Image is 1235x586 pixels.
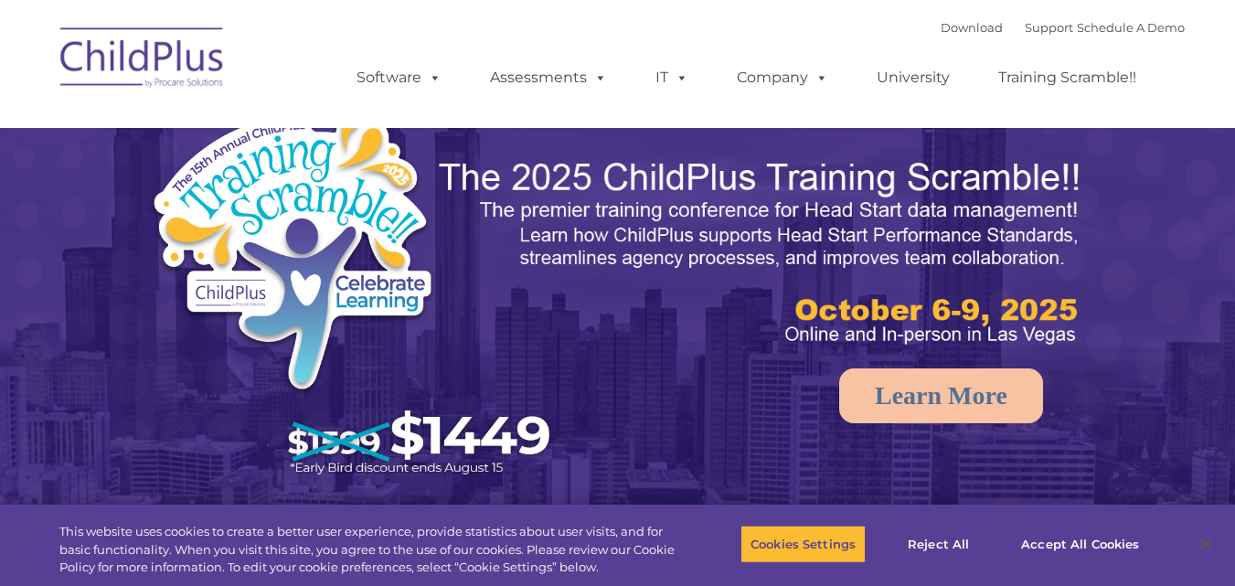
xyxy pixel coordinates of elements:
a: Company [719,59,846,96]
img: ChildPlus by Procare Solutions [51,15,234,106]
a: Training Scramble!! [980,59,1155,96]
a: University [858,59,968,96]
button: Close [1186,524,1226,564]
a: Schedule A Demo [1077,20,1185,35]
div: This website uses cookies to create a better user experience, provide statistics about user visit... [59,523,679,577]
a: Learn More [839,368,1043,423]
a: Software [338,59,460,96]
button: Cookies Settings [740,525,866,563]
a: Assessments [472,59,625,96]
a: Support [1025,20,1073,35]
button: Reject All [881,525,995,563]
button: Accept All Cookies [1011,525,1149,563]
span: Last name [254,121,310,134]
a: IT [637,59,707,96]
a: Download [941,20,1003,35]
span: Phone number [254,196,332,209]
font: | [941,20,1185,35]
